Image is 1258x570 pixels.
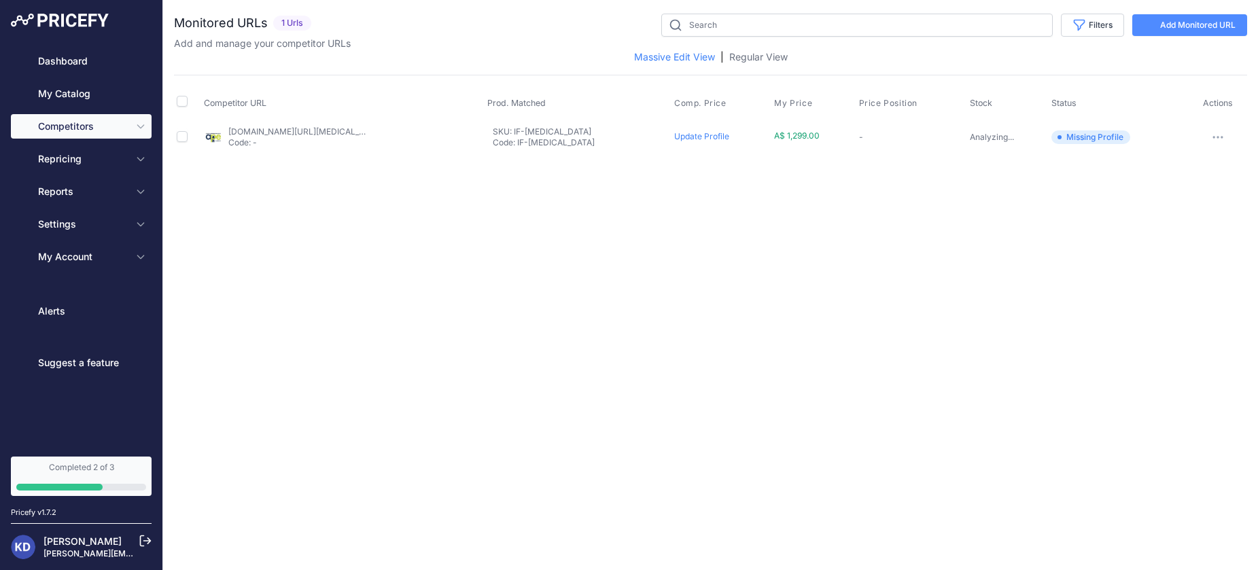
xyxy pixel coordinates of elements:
a: Dashboard [11,49,152,73]
button: Repricing [11,147,152,171]
p: SKU: IF-[MEDICAL_DATA] [493,126,669,137]
span: 1 Urls [273,16,311,31]
nav: Sidebar [11,49,152,440]
a: Completed 2 of 3 [11,457,152,496]
button: My Price [774,98,815,109]
span: Comp. Price [674,98,727,109]
span: | [720,50,724,64]
span: Missing Profile [1051,130,1130,144]
span: Competitor URL [204,98,266,108]
button: Filters [1061,14,1124,37]
p: Analyzing... [970,132,1047,143]
p: Add and manage your competitor URLs [174,37,351,50]
span: Reports [38,185,127,198]
div: Completed 2 of 3 [16,462,146,473]
a: Add Monitored URL [1132,14,1247,36]
button: Competitors [11,114,152,139]
span: Settings [38,217,127,231]
span: Actions [1203,98,1233,108]
span: Stock [970,98,992,108]
button: Comp. Price [674,98,729,109]
a: [DOMAIN_NAME][URL][MEDICAL_DATA] [228,126,383,137]
a: Update Profile [674,131,729,141]
button: My Account [11,245,152,269]
a: [PERSON_NAME] [43,535,122,547]
a: Alerts [11,299,152,323]
img: Pricefy Logo [11,14,109,27]
button: Reports [11,179,152,204]
button: Settings [11,212,152,236]
span: Repricing [38,152,127,166]
a: Regular View [729,50,788,64]
span: Prod. Matched [487,98,546,108]
span: A$ 1,299.00 [774,130,820,141]
span: My Price [774,98,812,109]
span: Status [1051,98,1077,108]
p: Code: - [228,137,370,148]
a: Massive Edit View [634,50,715,64]
button: Price Position [859,98,920,109]
h2: Monitored URLs [174,14,268,33]
span: Price Position [859,98,918,109]
a: My Catalog [11,82,152,106]
span: My Account [38,250,127,264]
p: - [859,132,964,143]
p: Code: IF-[MEDICAL_DATA] [493,137,669,148]
span: Competitors [38,120,127,133]
a: Suggest a feature [11,351,152,375]
a: [PERSON_NAME][EMAIL_ADDRESS][DOMAIN_NAME] [43,548,253,558]
input: Search [661,14,1053,37]
div: Pricefy v1.7.2 [11,507,56,518]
